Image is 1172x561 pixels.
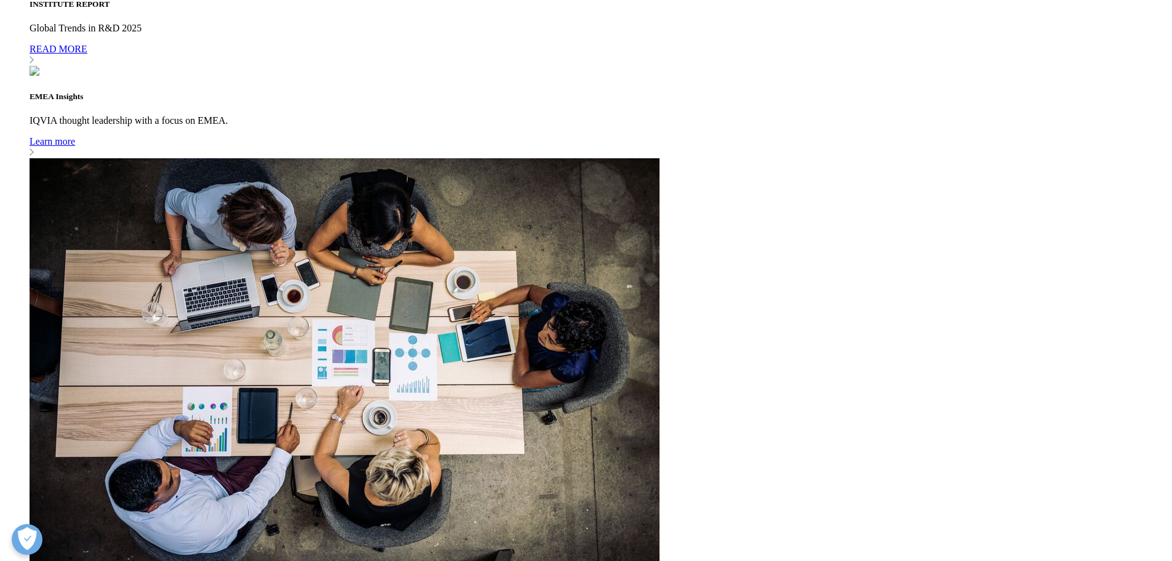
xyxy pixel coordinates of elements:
a: READ MORE [30,44,1167,66]
button: 개방형 기본 설정 [12,524,42,555]
h5: EMEA Insights [30,92,1167,102]
img: 2093_analyzing-data-using-big-screen-display-and-laptop-cropped.png [30,66,39,76]
p: IQVIA thought leadership with a focus on EMEA. [30,115,1167,126]
a: Learn more [30,136,1167,158]
p: Global Trends in R&D 2025 [30,23,1167,34]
